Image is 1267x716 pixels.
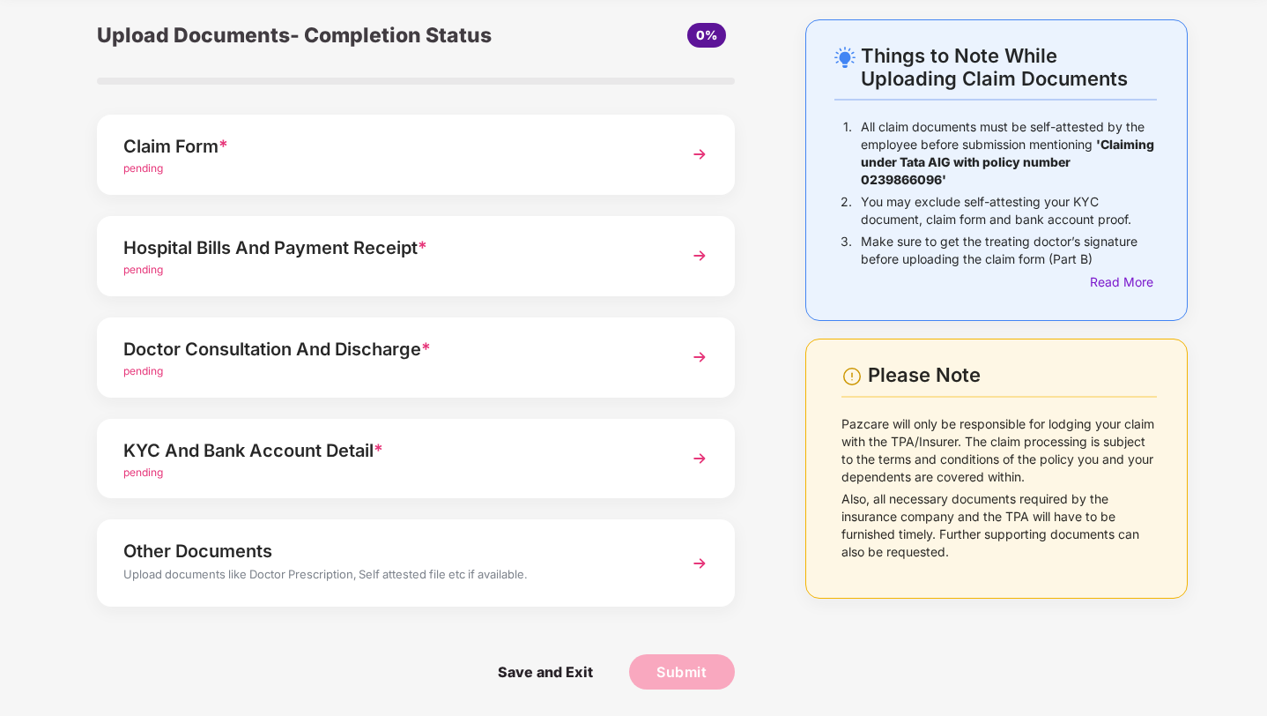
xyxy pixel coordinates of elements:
[123,335,659,363] div: Doctor Consultation And Discharge
[480,654,611,690] span: Save and Exit
[841,415,1157,486] p: Pazcare will only be responsible for lodging your claim with the TPA/Insurer. The claim processin...
[841,193,852,228] p: 2.
[1090,272,1157,292] div: Read More
[97,19,522,51] div: Upload Documents- Completion Status
[684,341,715,373] img: svg+xml;base64,PHN2ZyBpZD0iTmV4dCIgeG1sbnM9Imh0dHA6Ly93d3cudzMub3JnLzIwMDAvc3ZnIiB3aWR0aD0iMzYiIG...
[696,27,717,42] span: 0%
[123,436,659,465] div: KYC And Bank Account Detail
[123,466,163,479] span: pending
[861,233,1157,268] p: Make sure to get the treating doctor’s signature before uploading the claim form (Part B)
[841,233,852,268] p: 3.
[629,654,735,690] button: Submit
[684,548,715,579] img: svg+xml;base64,PHN2ZyBpZD0iTmV4dCIgeG1sbnM9Imh0dHA6Ly93d3cudzMub3JnLzIwMDAvc3ZnIiB3aWR0aD0iMzYiIG...
[841,490,1157,561] p: Also, all necessary documents required by the insurance company and the TPA will have to be furni...
[684,240,715,272] img: svg+xml;base64,PHN2ZyBpZD0iTmV4dCIgeG1sbnM9Imh0dHA6Ly93d3cudzMub3JnLzIwMDAvc3ZnIiB3aWR0aD0iMzYiIG...
[123,132,659,160] div: Claim Form
[841,366,863,387] img: svg+xml;base64,PHN2ZyBpZD0iV2FybmluZ18tXzI0eDI0IiBkYXRhLW5hbWU9Ildhcm5pbmcgLSAyNHgyNCIgeG1sbnM9Im...
[123,565,659,588] div: Upload documents like Doctor Prescription, Self attested file etc if available.
[684,443,715,474] img: svg+xml;base64,PHN2ZyBpZD0iTmV4dCIgeG1sbnM9Imh0dHA6Ly93d3cudzMub3JnLzIwMDAvc3ZnIiB3aWR0aD0iMzYiIG...
[861,137,1154,187] b: 'Claiming under Tata AIG with policy number 0239866096'
[868,363,1157,387] div: Please Note
[684,138,715,170] img: svg+xml;base64,PHN2ZyBpZD0iTmV4dCIgeG1sbnM9Imh0dHA6Ly93d3cudzMub3JnLzIwMDAvc3ZnIiB3aWR0aD0iMzYiIG...
[861,44,1157,90] div: Things to Note While Uploading Claim Documents
[123,364,163,377] span: pending
[123,234,659,262] div: Hospital Bills And Payment Receipt
[123,161,163,175] span: pending
[834,47,856,68] img: svg+xml;base64,PHN2ZyB4bWxucz0iaHR0cDovL3d3dy53My5vcmcvMjAwMC9zdmciIHdpZHRoPSIyNC4wOTMiIGhlaWdodD...
[861,118,1157,189] p: All claim documents must be self-attested by the employee before submission mentioning
[843,118,852,189] p: 1.
[861,193,1157,228] p: You may exclude self-attesting your KYC document, claim form and bank account proof.
[123,537,659,565] div: Other Documents
[123,263,163,276] span: pending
